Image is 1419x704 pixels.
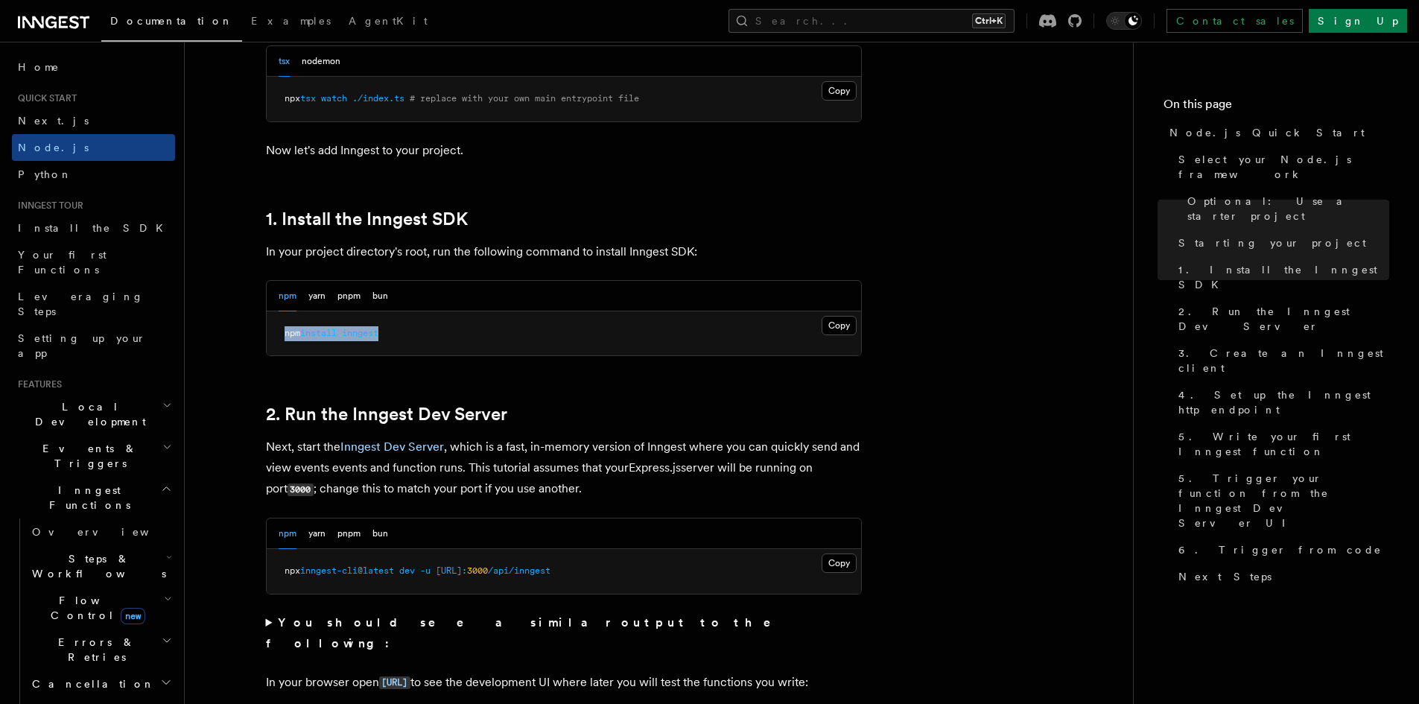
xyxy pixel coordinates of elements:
span: Starting your project [1178,235,1366,250]
span: # replace with your own main entrypoint file [410,93,639,104]
span: Select your Node.js framework [1178,152,1389,182]
span: Inngest tour [12,200,83,212]
span: tsx [300,93,316,104]
span: Quick start [12,92,77,104]
button: Toggle dark mode [1106,12,1142,30]
h4: On this page [1164,95,1389,119]
span: Next.js [18,115,89,127]
span: 4. Set up the Inngest http endpoint [1178,387,1389,417]
button: yarn [308,519,326,549]
strong: You should see a similar output to the following: [266,615,793,650]
button: nodemon [302,46,340,77]
button: Steps & Workflows [26,545,175,587]
span: Steps & Workflows [26,551,166,581]
span: 1. Install the Inngest SDK [1178,262,1389,292]
a: 5. Trigger your function from the Inngest Dev Server UI [1172,465,1389,536]
span: [URL]: [436,565,467,576]
span: inngest-cli@latest [300,565,394,576]
button: Copy [822,316,857,335]
span: Python [18,168,72,180]
a: Inngest Dev Server [340,440,444,454]
span: Leveraging Steps [18,291,144,317]
code: [URL] [379,676,410,689]
span: 5. Write your first Inngest function [1178,429,1389,459]
span: watch [321,93,347,104]
span: Setting up your app [18,332,146,359]
span: Node.js Quick Start [1169,125,1365,140]
span: ./index.ts [352,93,404,104]
button: Errors & Retries [26,629,175,670]
span: 5. Trigger your function from the Inngest Dev Server UI [1178,471,1389,530]
a: Node.js Quick Start [1164,119,1389,146]
button: Local Development [12,393,175,435]
span: Optional: Use a starter project [1187,194,1389,223]
kbd: Ctrl+K [972,13,1006,28]
a: Select your Node.js framework [1172,146,1389,188]
a: Home [12,54,175,80]
button: yarn [308,281,326,311]
a: Optional: Use a starter project [1181,188,1389,229]
button: pnpm [337,519,361,549]
span: AgentKit [349,15,428,27]
p: In your project directory's root, run the following command to install Inngest SDK: [266,241,862,262]
button: bun [372,281,388,311]
a: Your first Functions [12,241,175,283]
a: Next.js [12,107,175,134]
span: Home [18,60,60,74]
a: [URL] [379,675,410,689]
span: Your first Functions [18,249,107,276]
span: Local Development [12,399,162,429]
a: Sign Up [1309,9,1407,33]
a: Install the SDK [12,215,175,241]
a: 2. Run the Inngest Dev Server [1172,298,1389,340]
a: Node.js [12,134,175,161]
a: 1. Install the Inngest SDK [1172,256,1389,298]
span: Flow Control [26,593,164,623]
a: Setting up your app [12,325,175,367]
a: Starting your project [1172,229,1389,256]
a: AgentKit [340,4,437,40]
a: Python [12,161,175,188]
span: npm [285,328,300,338]
span: 6. Trigger from code [1178,542,1382,557]
span: 3000 [467,565,488,576]
button: pnpm [337,281,361,311]
button: Search...Ctrl+K [728,9,1015,33]
button: Flow Controlnew [26,587,175,629]
span: 2. Run the Inngest Dev Server [1178,304,1389,334]
span: 3. Create an Inngest client [1178,346,1389,375]
a: 5. Write your first Inngest function [1172,423,1389,465]
button: tsx [279,46,290,77]
a: Next Steps [1172,563,1389,590]
span: inngest [342,328,378,338]
span: Install the SDK [18,222,172,234]
span: Features [12,378,62,390]
button: npm [279,281,296,311]
p: Next, start the , which is a fast, in-memory version of Inngest where you can quickly send and vi... [266,437,862,500]
a: 3. Create an Inngest client [1172,340,1389,381]
a: 2. Run the Inngest Dev Server [266,404,507,425]
span: npx [285,93,300,104]
span: -u [420,565,431,576]
span: install [300,328,337,338]
span: Examples [251,15,331,27]
code: 3000 [288,483,314,496]
span: Inngest Functions [12,483,161,513]
button: Copy [822,554,857,573]
button: Copy [822,81,857,101]
summary: You should see a similar output to the following: [266,612,862,654]
span: dev [399,565,415,576]
button: Cancellation [26,670,175,697]
button: Inngest Functions [12,477,175,519]
span: /api/inngest [488,565,550,576]
button: Events & Triggers [12,435,175,477]
a: Overview [26,519,175,545]
span: Events & Triggers [12,441,162,471]
a: Examples [242,4,340,40]
a: Contact sales [1166,9,1303,33]
span: Cancellation [26,676,155,691]
a: Documentation [101,4,242,42]
span: Overview [32,526,185,538]
button: npm [279,519,296,549]
span: Documentation [110,15,233,27]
